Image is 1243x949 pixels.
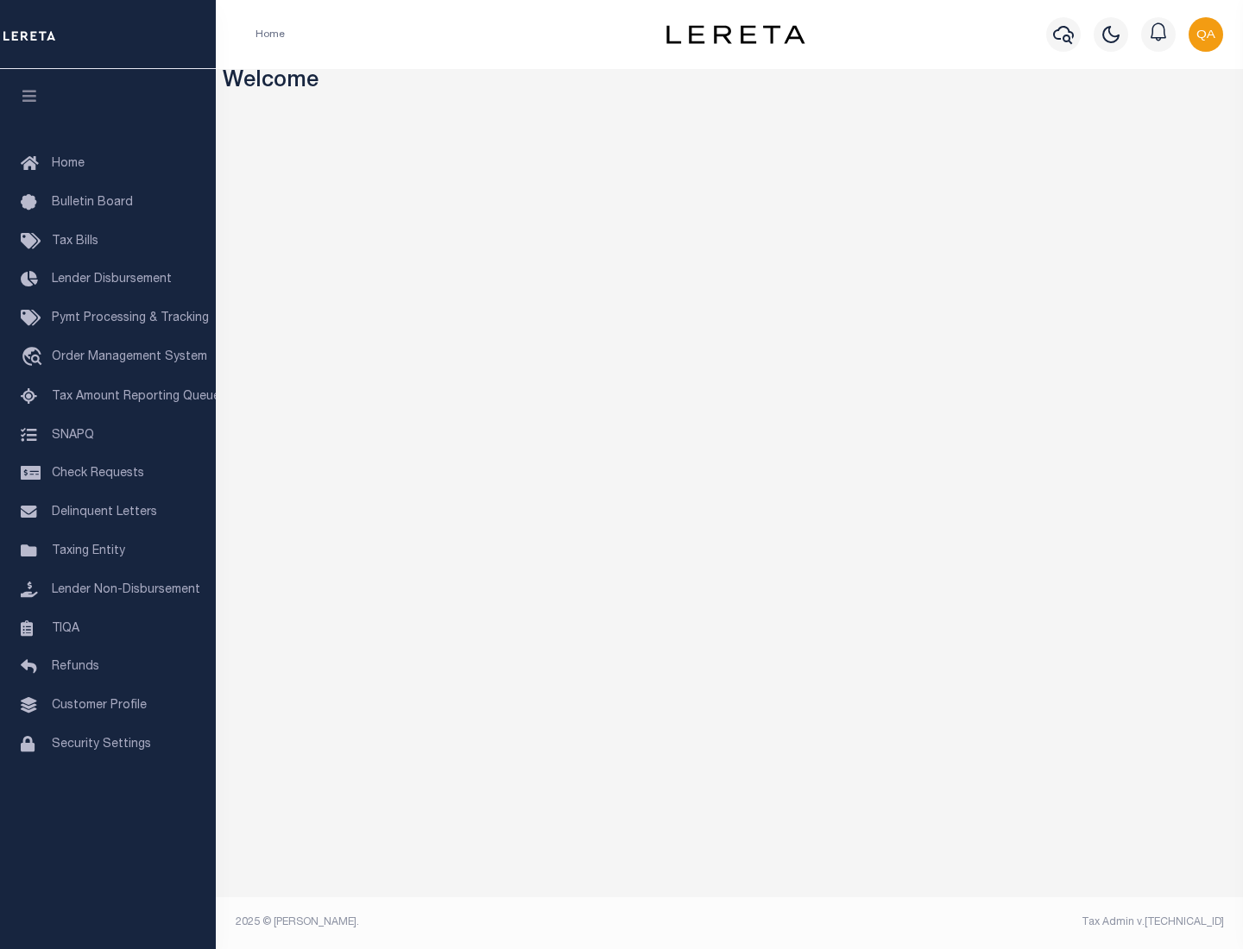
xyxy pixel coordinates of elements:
span: Lender Non-Disbursement [52,584,200,596]
div: 2025 © [PERSON_NAME]. [223,914,730,930]
h3: Welcome [223,69,1237,96]
img: svg+xml;base64,PHN2ZyB4bWxucz0iaHR0cDovL3d3dy53My5vcmcvMjAwMC9zdmciIHBvaW50ZXItZXZlbnRzPSJub25lIi... [1189,17,1223,52]
span: Taxing Entity [52,545,125,557]
span: Lender Disbursement [52,273,172,286]
img: logo-dark.svg [666,25,804,44]
span: TIQA [52,622,79,634]
i: travel_explore [21,347,48,369]
span: Tax Amount Reporting Queue [52,391,220,403]
span: Home [52,158,85,170]
span: Refunds [52,661,99,673]
span: Delinquent Letters [52,506,157,518]
div: Tax Admin v.[TECHNICAL_ID] [742,914,1224,930]
span: Security Settings [52,738,151,751]
span: SNAPQ [52,429,94,441]
span: Check Requests [52,468,144,480]
span: Bulletin Board [52,197,133,209]
span: Tax Bills [52,236,98,248]
li: Home [256,27,285,42]
span: Customer Profile [52,700,147,712]
span: Pymt Processing & Tracking [52,312,209,324]
span: Order Management System [52,351,207,363]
